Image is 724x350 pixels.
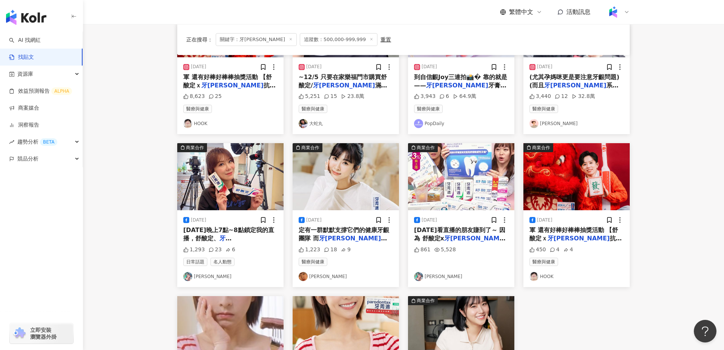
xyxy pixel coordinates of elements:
[537,217,552,223] div: [DATE]
[299,272,308,281] img: KOL Avatar
[9,121,39,129] a: 洞察報告
[225,246,235,254] div: 6
[191,217,206,223] div: [DATE]
[299,119,308,128] img: KOL Avatar
[299,226,389,242] span: 定有一群默默支撐它們的健康牙齦團隊 而
[453,93,476,100] div: 64.9萬
[439,93,449,100] div: 6
[183,73,272,89] span: 軍 還有好棒好棒棒抽獎活動 【舒酸定ｘ
[183,272,278,281] a: KOL Avatar[PERSON_NAME]
[434,246,456,254] div: 5,528
[183,258,207,266] span: 日常話題
[414,246,431,254] div: 861
[177,143,284,210] button: 商業合作
[555,93,568,100] div: 12
[414,226,505,242] span: [DATE]看直播的朋友賺到了～ 因為 舒酸定x
[548,235,610,242] mark: 牙[PERSON_NAME]
[408,143,514,210] button: 商業合作
[299,246,320,254] div: 1,223
[17,150,38,167] span: 競品分析
[341,246,351,254] div: 9
[414,272,423,281] img: KOL Avatar
[572,93,595,100] div: 32.8萬
[9,37,41,44] a: searchAI 找網紅
[209,93,222,100] div: 25
[183,119,278,128] a: KOL AvatarHOOK
[529,235,622,250] span: 抗敏護贏好運到 發票登錄抽金元寶
[293,143,399,210] img: post-image
[544,82,606,89] mark: 牙[PERSON_NAME]
[183,105,212,113] span: 醫療與健康
[529,93,551,100] div: 3,440
[529,272,538,281] img: KOL Avatar
[177,143,284,210] img: post-image
[313,82,375,89] mark: 牙[PERSON_NAME]
[210,258,235,266] span: 名人動態
[9,53,34,61] a: 找貼文
[216,33,297,46] span: 關鍵字：牙[PERSON_NAME]
[209,246,222,254] div: 23
[523,143,630,210] button: 商業合作
[12,327,27,339] img: chrome extension
[414,119,423,128] img: KOL Avatar
[183,246,205,254] div: 1,293
[408,143,514,210] img: post-image
[422,64,437,70] div: [DATE]
[17,133,57,150] span: 趨勢分析
[306,217,322,223] div: [DATE]
[300,33,377,46] span: 追蹤數：500,000-999,999
[563,246,573,254] div: 4
[529,272,624,281] a: KOL AvatarHOOK
[606,5,620,19] img: Kolr%20app%20icon%20%281%29.png
[319,235,387,242] mark: 牙[PERSON_NAME]
[299,105,327,113] span: 醫療與健康
[324,246,337,254] div: 18
[341,93,364,100] div: 23.8萬
[201,82,264,89] mark: 牙[PERSON_NAME]
[550,246,560,254] div: 4
[30,327,57,340] span: 立即安裝 瀏覽器外掛
[532,144,550,151] div: 商業合作
[17,66,33,83] span: 資源庫
[529,119,538,128] img: KOL Avatar
[183,119,192,128] img: KOL Avatar
[191,64,206,70] div: [DATE]
[299,272,393,281] a: KOL Avatar[PERSON_NAME]
[183,82,276,97] span: 抗敏護贏好運到 發票登錄抽金元寶
[380,37,391,43] div: 重置
[183,272,192,281] img: KOL Avatar
[9,104,39,112] a: 商案媒合
[417,297,435,304] div: 商業合作
[324,93,337,100] div: 15
[444,235,506,242] mark: 牙[PERSON_NAME]
[694,320,716,342] iframe: Help Scout Beacon - Open
[9,87,72,95] a: 效益預測報告ALPHA
[414,73,507,89] span: 到自信齦Joy三連拍📸� 靠的就是——
[537,64,552,70] div: [DATE]
[186,37,213,43] span: 正在搜尋 ：
[417,144,435,151] div: 商業合作
[183,226,274,242] span: [DATE]晚上7點~8點鎖定我的直播，舒酸定、
[566,8,591,15] span: 活動訊息
[414,93,436,100] div: 3,943
[523,143,630,210] img: post-image
[10,323,73,344] a: chrome extension立即安裝 瀏覽器外掛
[422,217,437,223] div: [DATE]
[299,73,387,89] span: ~12/5 只要在家樂福門市購買舒酸定/
[529,105,558,113] span: 醫療與健康
[529,246,546,254] div: 450
[529,73,620,89] span: (尤其孕媽咪更是要注意牙齦問題) (而且
[301,144,319,151] div: 商業合作
[529,226,618,242] span: 軍 還有好棒好棒棒抽獎活動 【舒酸定ｘ
[293,143,399,210] button: 商業合作
[186,144,204,151] div: 商業合作
[426,82,488,89] mark: 牙[PERSON_NAME]
[414,105,443,113] span: 醫療與健康
[306,64,322,70] div: [DATE]
[414,272,508,281] a: KOL Avatar[PERSON_NAME]
[299,93,320,100] div: 5,251
[299,119,393,128] a: KOL Avatar大蛇丸
[529,119,624,128] a: KOL Avatar[PERSON_NAME]
[9,139,14,145] span: rise
[299,258,327,266] span: 醫療與健康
